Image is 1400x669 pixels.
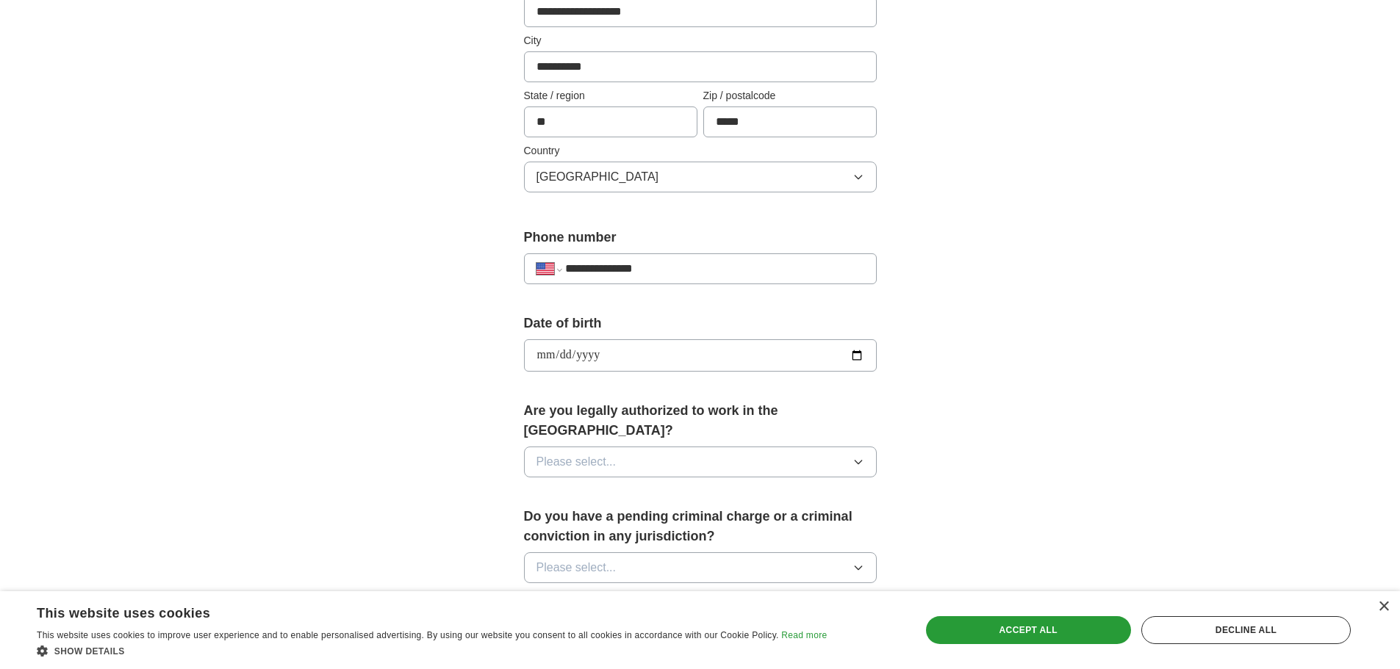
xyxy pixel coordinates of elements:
div: Accept all [926,616,1131,644]
label: State / region [524,88,697,104]
span: [GEOGRAPHIC_DATA] [536,168,659,186]
span: Please select... [536,453,617,471]
label: Country [524,143,877,159]
label: Date of birth [524,314,877,333]
a: Read more, opens a new window [781,630,827,640]
button: [GEOGRAPHIC_DATA] [524,162,877,192]
label: Phone number [524,228,877,247]
button: Please select... [524,552,877,583]
label: Zip / postalcode [703,88,877,104]
label: Are you legally authorized to work in the [GEOGRAPHIC_DATA]? [524,401,877,441]
label: City [524,33,877,48]
span: This website uses cookies to improve user experience and to enable personalised advertising. By u... [37,630,779,640]
span: Please select... [536,559,617,576]
button: Please select... [524,446,877,477]
div: Show details [37,643,827,658]
div: This website uses cookies [37,600,790,622]
label: Do you have a pending criminal charge or a criminal conviction in any jurisdiction? [524,507,877,546]
div: Close [1378,601,1389,612]
span: Show details [54,646,125,657]
div: Decline all [1141,616,1351,644]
